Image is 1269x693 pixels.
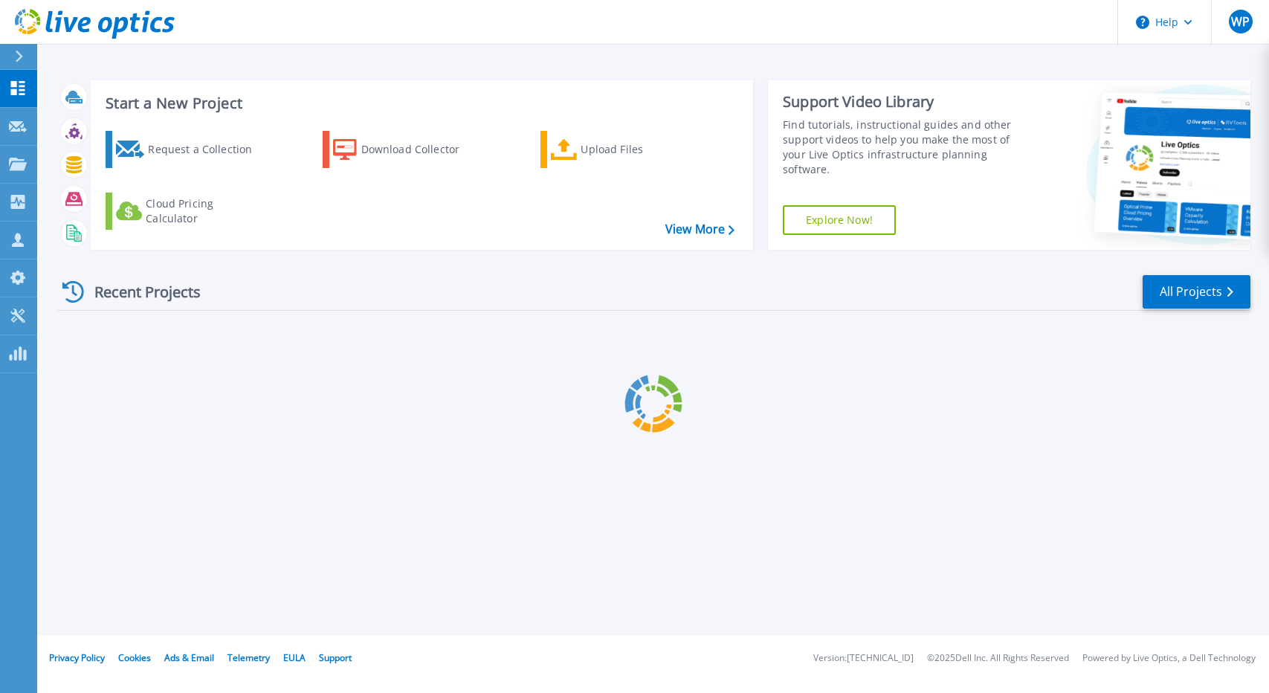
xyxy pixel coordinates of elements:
a: Ads & Email [164,651,214,664]
a: Explore Now! [783,205,896,235]
a: Cloud Pricing Calculator [106,193,271,230]
a: Support [319,651,352,664]
a: Telemetry [227,651,270,664]
div: Cloud Pricing Calculator [146,196,265,226]
a: Request a Collection [106,131,271,168]
div: Download Collector [361,135,480,164]
div: Recent Projects [57,274,221,310]
li: Powered by Live Optics, a Dell Technology [1082,654,1256,663]
li: © 2025 Dell Inc. All Rights Reserved [927,654,1069,663]
a: Upload Files [540,131,706,168]
a: All Projects [1143,275,1250,309]
a: Cookies [118,651,151,664]
li: Version: [TECHNICAL_ID] [813,654,914,663]
h3: Start a New Project [106,95,734,112]
div: Support Video Library [783,92,1027,112]
a: EULA [283,651,306,664]
span: WP [1231,16,1250,28]
div: Request a Collection [148,135,267,164]
div: Find tutorials, instructional guides and other support videos to help you make the most of your L... [783,117,1027,177]
a: Privacy Policy [49,651,105,664]
div: Upload Files [581,135,700,164]
a: Download Collector [323,131,488,168]
a: View More [665,222,734,236]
